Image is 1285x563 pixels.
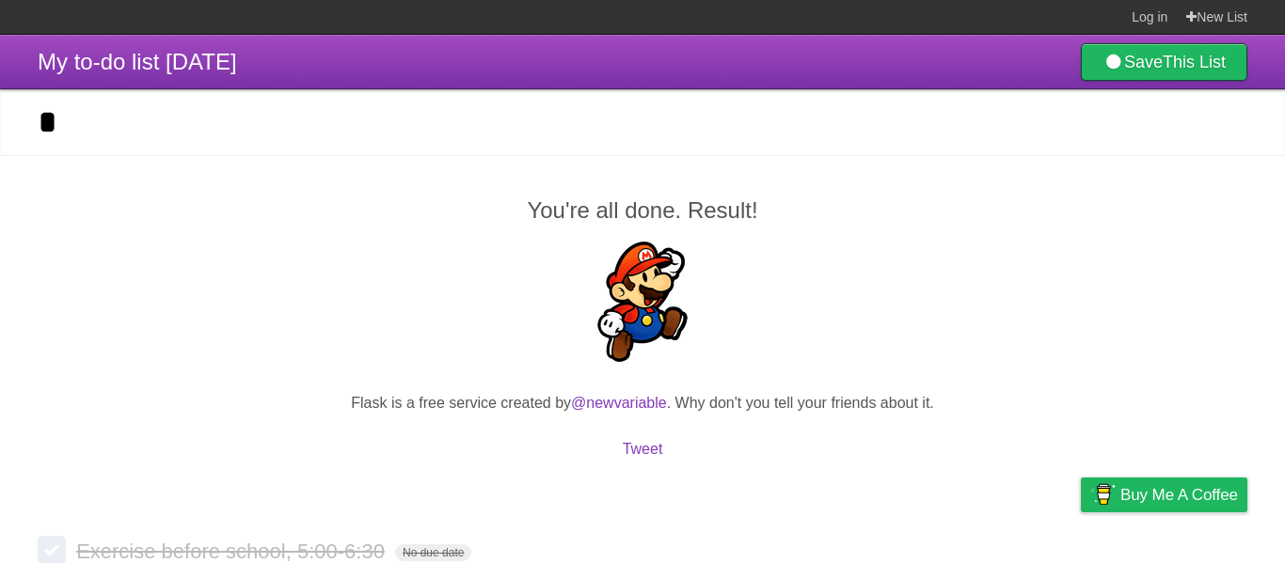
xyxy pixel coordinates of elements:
[623,441,663,457] a: Tweet
[582,242,703,362] img: Super Mario
[1163,53,1226,71] b: This List
[76,540,389,563] span: Exercise before school, 5:00-6:30
[395,544,471,561] span: No due date
[38,49,237,74] span: My to-do list [DATE]
[1081,43,1247,81] a: SaveThis List
[1120,478,1238,511] span: Buy me a coffee
[38,194,1247,227] h2: You're all done. Result!
[571,395,667,411] a: @newvariable
[38,392,1247,414] p: Flask is a free service created by . Why don't you tell your friends about it.
[1090,478,1116,510] img: Buy me a coffee
[1081,477,1247,512] a: Buy me a coffee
